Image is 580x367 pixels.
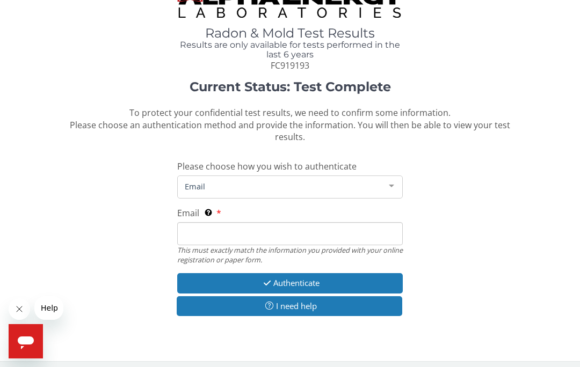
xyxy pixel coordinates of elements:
[34,296,63,320] iframe: Message from company
[190,79,391,94] strong: Current Status: Test Complete
[177,160,357,172] span: Please choose how you wish to authenticate
[271,60,309,71] span: FC919193
[177,296,402,316] button: I need help
[177,273,403,293] button: Authenticate
[9,324,43,358] iframe: Button to launch messaging window
[9,298,30,320] iframe: Close message
[70,107,510,143] span: To protect your confidential test results, we need to confirm some information. Please choose an ...
[177,207,199,219] span: Email
[177,245,403,265] div: This must exactly match the information you provided with your online registration or paper form.
[177,40,403,59] h4: Results are only available for tests performed in the last 6 years
[177,26,403,40] h1: Radon & Mold Test Results
[182,180,381,192] span: Email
